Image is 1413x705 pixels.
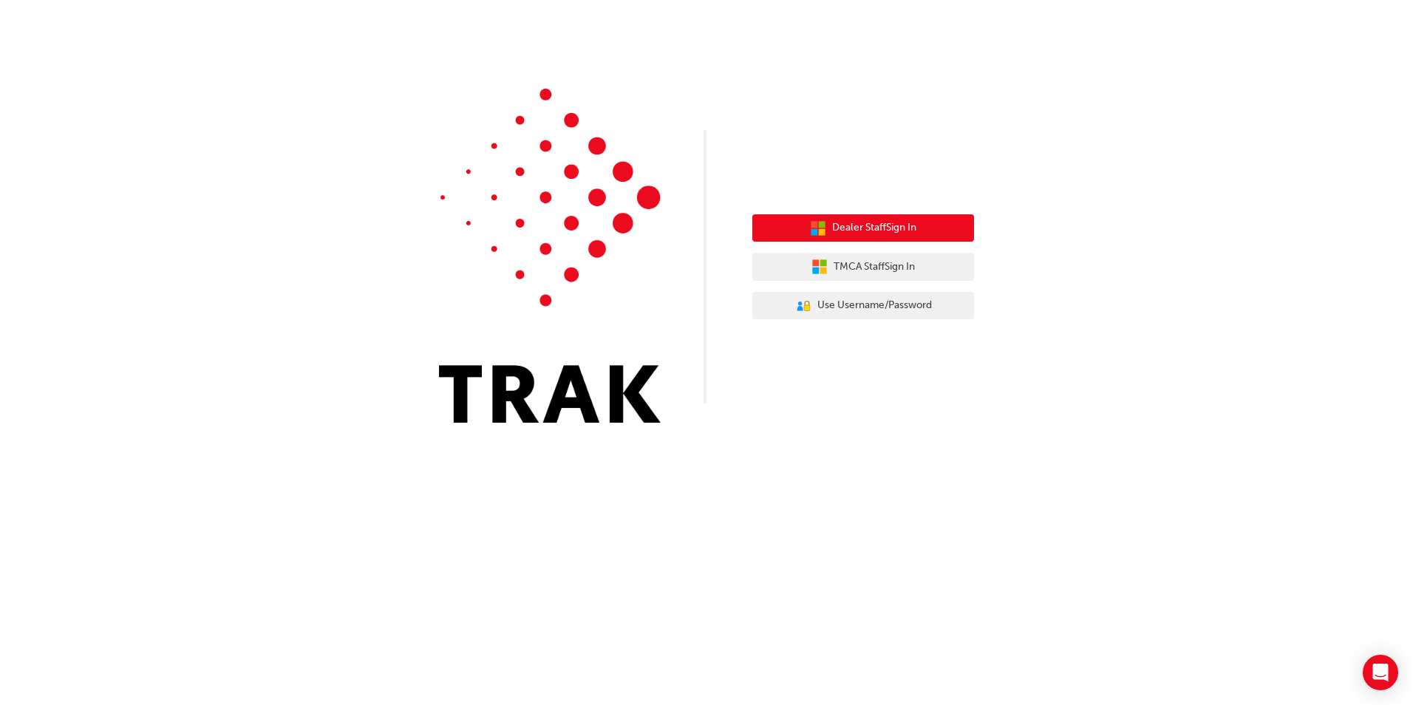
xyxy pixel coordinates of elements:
[832,219,916,236] span: Dealer Staff Sign In
[752,253,974,281] button: TMCA StaffSign In
[1363,655,1398,690] div: Open Intercom Messenger
[817,297,932,314] span: Use Username/Password
[834,259,915,276] span: TMCA Staff Sign In
[752,292,974,320] button: Use Username/Password
[752,214,974,242] button: Dealer StaffSign In
[439,89,661,423] img: Trak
